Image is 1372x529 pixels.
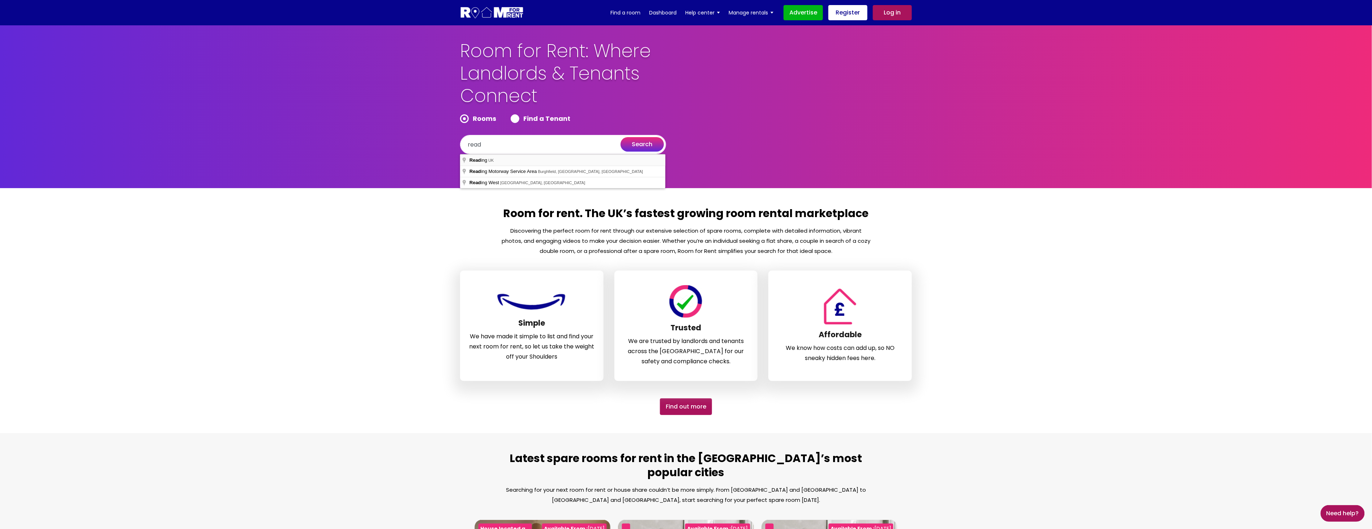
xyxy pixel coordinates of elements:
[488,158,494,162] span: UK
[777,343,903,363] p: We know how costs can add up, so NO sneaky hidden fees here.
[460,6,524,20] img: Logo for Room for Rent, featuring a welcoming design with a house icon and modern typography
[623,323,749,336] h3: Trusted
[668,285,704,318] img: Room For Rent
[501,226,871,256] p: Discovering the perfect room for rent through our extensive selection of spare rooms, complete wi...
[1321,505,1365,522] a: Need Help?
[470,169,481,174] span: Read
[610,7,640,18] a: Find a room
[511,114,570,123] label: Find a Tenant
[469,331,595,362] p: We have made it simple to list and find your next room for rent, so let us take the weight off yo...
[660,398,712,415] a: Find out More
[470,169,538,174] span: ing Motorway Service Area
[873,5,912,20] a: Log in
[460,135,666,154] input: Enter keywords
[500,181,585,185] span: [GEOGRAPHIC_DATA], [GEOGRAPHIC_DATA]
[460,40,702,114] h1: Room for Rent: Where Landlords & Tenants Connect
[496,290,568,313] img: Room For Rent
[470,180,500,185] span: ing West
[538,169,643,174] span: Burghfield, [GEOGRAPHIC_DATA], [GEOGRAPHIC_DATA]
[501,485,871,505] p: Searching for your next room for rent or house share couldn’t be more simply. From [GEOGRAPHIC_DA...
[470,180,481,185] span: Read
[469,318,595,331] h3: Simple
[784,5,823,20] a: Advertise
[470,157,488,163] span: ing
[820,288,860,325] img: Room For Rent
[777,330,903,343] h3: Affordable
[470,157,481,163] span: Read
[621,137,664,152] button: search
[828,5,867,20] a: Register
[685,7,720,18] a: Help center
[501,206,871,226] h2: Room for rent. The UK’s fastest growing room rental marketplace
[460,114,496,123] label: Rooms
[501,451,871,485] h2: Latest spare rooms for rent in the [GEOGRAPHIC_DATA]’s most popular cities
[729,7,773,18] a: Manage rentals
[649,7,677,18] a: Dashboard
[623,336,749,367] p: We are trusted by landlords and tenants across the [GEOGRAPHIC_DATA] for our safety and complianc...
